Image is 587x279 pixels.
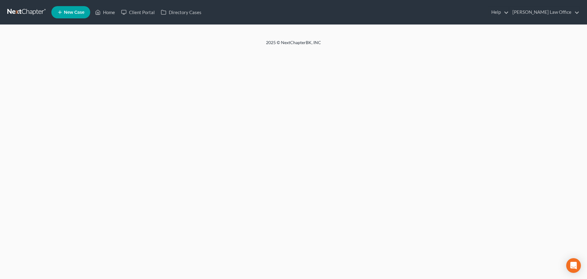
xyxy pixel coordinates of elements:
div: 2025 © NextChapterBK, INC [119,40,468,51]
a: Help [488,7,509,18]
div: Open Intercom Messenger [566,258,581,273]
a: [PERSON_NAME] Law Office [509,7,579,18]
a: Directory Cases [158,7,205,18]
a: Client Portal [118,7,158,18]
a: Home [92,7,118,18]
new-legal-case-button: New Case [51,6,90,18]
